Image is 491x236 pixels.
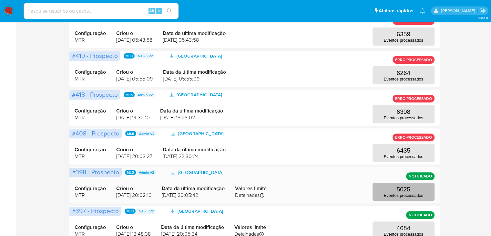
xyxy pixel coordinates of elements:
[158,8,160,14] span: s
[379,7,413,14] span: Atalhos rápidos
[477,15,488,20] span: 3.163.0
[479,7,486,14] a: Sair
[420,8,425,14] a: Notificações
[163,6,176,16] button: search-icon
[441,8,477,14] p: matias.logusso@mercadopago.com.br
[24,7,179,15] input: Pesquise usuários ou casos...
[149,8,154,14] span: Alt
